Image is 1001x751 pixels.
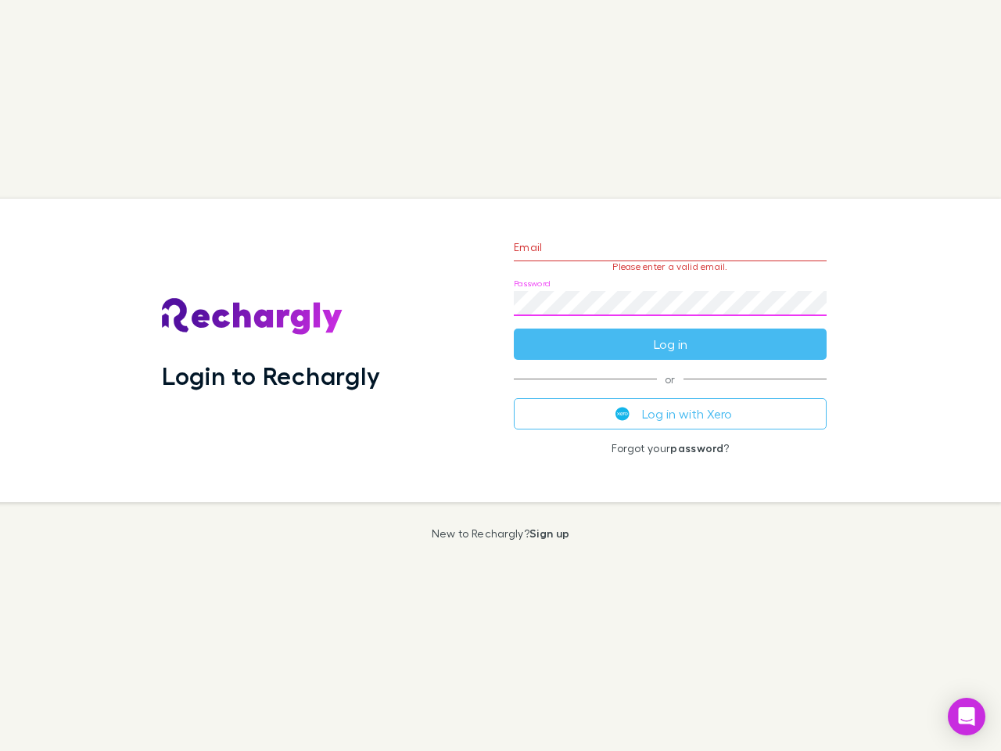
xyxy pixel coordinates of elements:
[514,278,551,289] label: Password
[514,442,827,455] p: Forgot your ?
[615,407,630,421] img: Xero's logo
[432,527,570,540] p: New to Rechargly?
[948,698,985,735] div: Open Intercom Messenger
[514,398,827,429] button: Log in with Xero
[514,329,827,360] button: Log in
[162,298,343,336] img: Rechargly's Logo
[514,261,827,272] p: Please enter a valid email.
[529,526,569,540] a: Sign up
[670,441,723,455] a: password
[162,361,380,390] h1: Login to Rechargly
